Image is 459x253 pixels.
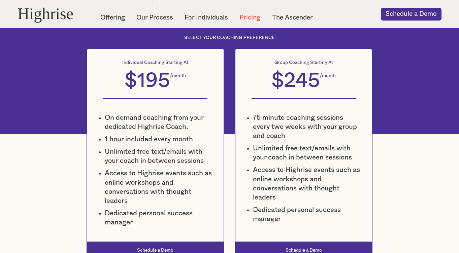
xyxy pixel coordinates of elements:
div: $195 [125,71,170,91]
div: 75 minute coaching sessions every two weeks with your group and coach [253,113,361,141]
a: For Individuals [185,13,228,22]
a: Highrise [18,3,88,25]
a: Pricing [239,13,260,22]
div: Unlimited free text/emails with your coach in between sessions [253,144,361,162]
a: The Ascender [272,13,313,22]
div: Group Coaching Starting At [252,60,356,66]
a: Schedule a Demo [381,8,441,21]
div: Unlimited free text/emails with your coach in between sessions [105,147,213,166]
div: Dedicated personal success manager [253,206,361,224]
div: Individual Coaching Starting At [103,60,207,66]
div: Dedicated personal success manager [105,209,213,227]
div: SELECT YOUR COACHING PREFERENCE [18,35,441,41]
div: Access to Highrise events such as online workshops and conversations with thought leaders [253,166,361,202]
div: /month [170,73,186,79]
a: Our Process [136,13,173,22]
a: Offering [100,13,125,22]
div: On demand coaching from your dedicated Highrise Coach. [105,113,213,132]
div: /month [320,73,336,79]
div: Access to Highrise events such as online workshops and conversations with thought leaders [105,169,213,206]
div: 1 hour included every month [105,135,213,144]
div: Highrise [18,5,73,23]
div: $245 [271,71,320,91]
